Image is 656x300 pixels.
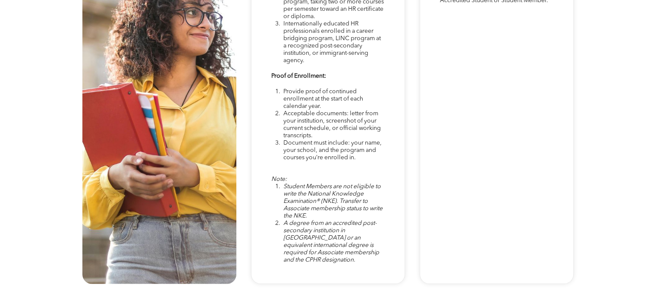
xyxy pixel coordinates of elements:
[271,73,326,79] strong: Proof of Enrollment:
[283,88,363,109] span: Provide proof of continued enrollment at the start of each calendar year.
[283,21,381,63] span: Internationally educated HR professionals enrolled in a career bridging program, LINC program at ...
[271,176,287,182] span: Note:
[283,111,381,139] span: Acceptable documents: letter from your institution, screenshot of your current schedule, or offic...
[283,220,379,263] span: A degree from an accredited post-secondary institution in [GEOGRAPHIC_DATA] or an equivalent inte...
[283,140,382,161] span: Document must include: your name, your school, and the program and courses you’re enrolled in.
[283,183,383,219] span: Student Members are not eligible to write the National Knowledge Examination® (NKE). Transfer to ...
